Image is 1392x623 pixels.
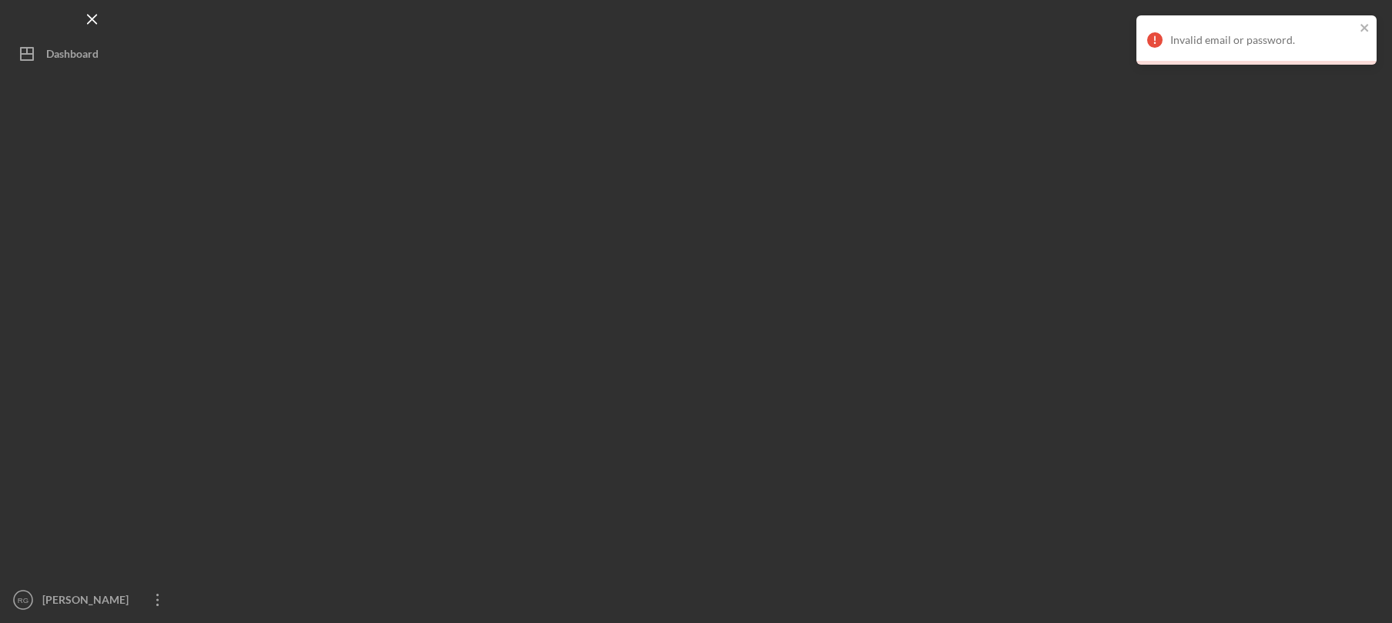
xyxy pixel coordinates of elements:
button: RG[PERSON_NAME] [8,584,177,615]
button: close [1360,22,1370,36]
button: Dashboard [8,39,177,69]
div: Invalid email or password. [1170,34,1355,46]
div: Dashboard [46,39,99,73]
text: RG [18,596,28,605]
div: [PERSON_NAME] [38,584,139,619]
